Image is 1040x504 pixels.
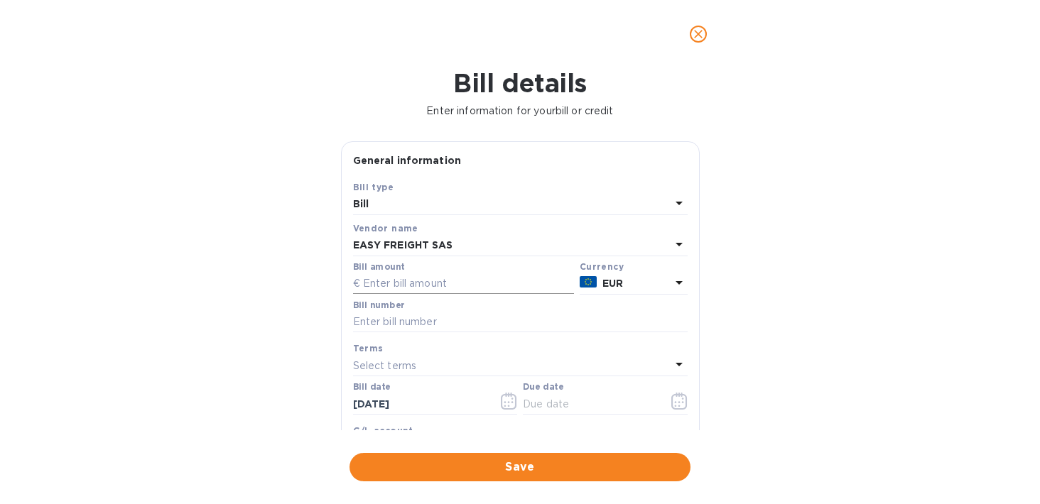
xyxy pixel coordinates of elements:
[353,263,404,271] label: Bill amount
[353,383,391,392] label: Bill date
[523,393,657,415] input: Due date
[353,343,384,354] b: Terms
[353,223,418,234] b: Vendor name
[350,453,690,481] button: Save
[353,273,574,295] input: € Enter bill amount
[11,68,1029,98] h1: Bill details
[11,104,1029,119] p: Enter information for your bill or credit
[602,278,623,289] b: EUR
[580,261,624,272] b: Currency
[353,182,394,192] b: Bill type
[353,155,462,166] b: General information
[353,312,688,333] input: Enter bill number
[353,239,453,251] b: EASY FREIGHT SAS
[353,301,404,309] label: Bill number
[353,358,417,373] p: Select terms
[353,198,369,209] b: Bill
[523,383,563,392] label: Due date
[681,17,715,51] button: close
[353,425,413,436] b: G/L account
[353,393,487,415] input: Select date
[361,459,679,476] span: Save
